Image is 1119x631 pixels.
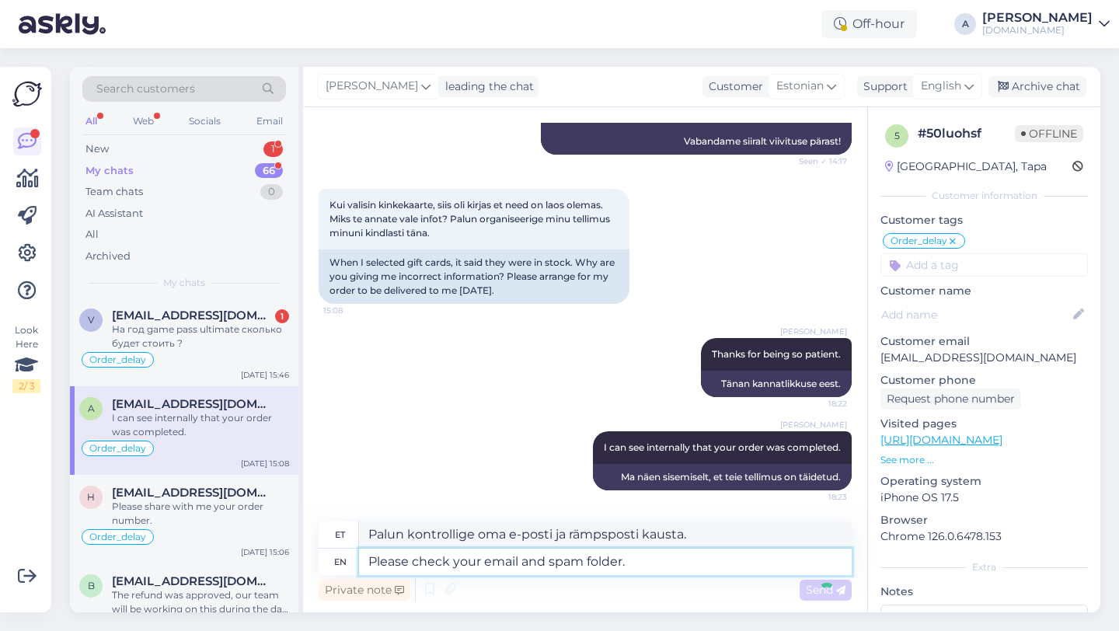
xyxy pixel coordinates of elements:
span: Thanks for being so patient. [712,348,841,360]
div: New [85,141,109,157]
div: Ma näen sisemiselt, et teie tellimus on täidetud. [593,464,852,490]
p: Notes [880,584,1088,600]
span: Order_delay [89,355,146,364]
a: [URL][DOMAIN_NAME] [880,433,1002,447]
div: 1 [263,141,283,157]
span: v [88,314,94,326]
div: Team chats [85,184,143,200]
div: 1 [275,309,289,323]
span: 5 [894,130,900,141]
span: h [87,491,95,503]
span: I can see internally that your order was completed. [604,441,841,453]
span: [PERSON_NAME] [326,78,418,95]
span: volvo999mai@icloud.com [112,309,274,322]
p: Customer phone [880,372,1088,389]
span: aimesaks@gmail.com [112,397,274,411]
span: 15:08 [323,305,382,316]
div: I can see internally that your order was completed. [112,411,289,439]
div: На год game pass ultimate сколько будет стоить ? [112,322,289,350]
div: [DOMAIN_NAME] [982,24,1093,37]
span: b [88,580,95,591]
span: Order_delay [891,236,947,246]
div: 2 / 3 [12,379,40,393]
div: [DATE] 15:06 [241,546,289,558]
span: Search customers [96,81,195,97]
span: a [88,403,95,414]
div: Customer [702,78,763,95]
div: AI Assistant [85,206,143,221]
span: Offline [1015,125,1083,142]
div: Look Here [12,323,40,393]
a: [PERSON_NAME][DOMAIN_NAME] [982,12,1110,37]
div: Archive chat [988,76,1086,97]
p: Customer name [880,283,1088,299]
div: When I selected gift cards, it said they were in stock. Why are you giving me incorrect informati... [319,249,629,304]
div: Archived [85,249,131,264]
div: Email [253,111,286,131]
p: Visited pages [880,416,1088,432]
span: Order_delay [89,444,146,453]
span: Estonian [776,78,824,95]
div: All [85,227,99,242]
div: Customer information [880,189,1088,203]
div: # 50luohsf [918,124,1015,143]
div: leading the chat [439,78,534,95]
p: Customer tags [880,212,1088,228]
span: 18:22 [789,398,847,410]
span: [PERSON_NAME] [780,419,847,431]
span: Seen ✓ 14:17 [789,155,847,167]
span: My chats [163,276,205,290]
span: Order_delay [89,532,146,542]
input: Add name [881,306,1070,323]
div: Extra [880,560,1088,574]
div: Off-hour [821,10,917,38]
span: britishwyverna@gmail.com [112,574,274,588]
div: 0 [260,184,283,200]
p: See more ... [880,453,1088,467]
div: [DATE] 15:08 [241,458,289,469]
span: Kui valisin kinkekaarte, siis oli kirjas et need on laos olemas. Miks te annate vale infot? Palun... [329,199,612,239]
div: [DATE] 15:46 [241,369,289,381]
p: Customer email [880,333,1088,350]
span: [PERSON_NAME] [780,326,847,337]
p: Chrome 126.0.6478.153 [880,528,1088,545]
p: Operating system [880,473,1088,490]
span: hugoedela366@gmail.com [112,486,274,500]
p: iPhone OS 17.5 [880,490,1088,506]
div: Request phone number [880,389,1021,410]
div: Please share with me your order number. [112,500,289,528]
span: 18:23 [789,491,847,503]
div: Tänan kannatlikkuse eest. [701,371,852,397]
input: Add a tag [880,253,1088,277]
div: [GEOGRAPHIC_DATA], Tapa [885,159,1047,175]
div: My chats [85,163,134,179]
img: Askly Logo [12,79,42,109]
p: Browser [880,512,1088,528]
div: All [82,111,100,131]
span: English [921,78,961,95]
div: Support [857,78,908,95]
div: The refund was approved, our team will be working on this during the day and should get it within... [112,588,289,616]
div: A [954,13,976,35]
p: [EMAIL_ADDRESS][DOMAIN_NAME] [880,350,1088,366]
div: 66 [255,163,283,179]
div: Web [130,111,157,131]
div: [PERSON_NAME] [982,12,1093,24]
div: Socials [186,111,224,131]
